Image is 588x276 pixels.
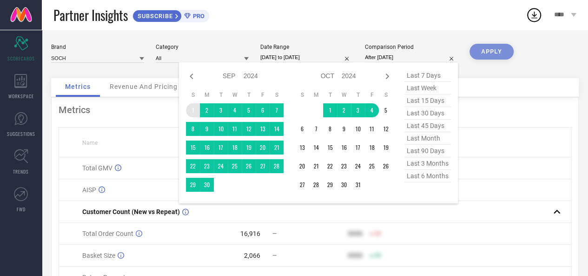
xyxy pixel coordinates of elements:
[242,103,256,117] td: Thu Sep 05 2024
[156,44,249,50] div: Category
[404,82,451,94] span: last week
[214,159,228,173] td: Tue Sep 24 2024
[200,178,214,192] td: Mon Sep 30 2024
[240,230,260,237] div: 16,916
[365,141,379,155] td: Fri Oct 18 2024
[323,91,337,99] th: Tuesday
[200,122,214,136] td: Mon Sep 09 2024
[13,168,29,175] span: TRENDS
[256,91,270,99] th: Friday
[404,107,451,120] span: last 30 days
[365,53,458,62] input: Select comparison period
[82,140,98,146] span: Name
[228,91,242,99] th: Wednesday
[132,7,209,22] a: SUBSCRIBEPRO
[228,159,242,173] td: Wed Sep 25 2024
[404,120,451,132] span: last 45 days
[200,91,214,99] th: Monday
[323,141,337,155] td: Tue Oct 15 2024
[82,208,180,215] span: Customer Count (New vs Repeat)
[379,141,393,155] td: Sat Oct 19 2024
[53,6,128,25] span: Partner Insights
[191,13,205,20] span: PRO
[526,7,542,23] div: Open download list
[337,91,351,99] th: Wednesday
[228,122,242,136] td: Wed Sep 11 2024
[337,103,351,117] td: Wed Oct 02 2024
[295,178,309,192] td: Sun Oct 27 2024
[65,83,91,90] span: Metrics
[244,252,260,259] div: 2,066
[272,252,277,259] span: —
[323,159,337,173] td: Tue Oct 22 2024
[323,178,337,192] td: Tue Oct 29 2024
[228,141,242,155] td: Wed Sep 18 2024
[323,122,337,136] td: Tue Oct 08 2024
[404,170,451,182] span: last 6 months
[82,252,115,259] span: Basket Size
[214,141,228,155] td: Tue Sep 17 2024
[309,141,323,155] td: Mon Oct 14 2024
[82,186,96,194] span: AISP
[404,132,451,145] span: last month
[295,91,309,99] th: Sunday
[186,159,200,173] td: Sun Sep 22 2024
[404,69,451,82] span: last 7 days
[242,141,256,155] td: Thu Sep 19 2024
[351,103,365,117] td: Thu Oct 03 2024
[351,178,365,192] td: Thu Oct 31 2024
[295,159,309,173] td: Sun Oct 20 2024
[133,13,175,20] span: SUBSCRIBE
[256,141,270,155] td: Fri Sep 20 2024
[365,159,379,173] td: Fri Oct 25 2024
[351,122,365,136] td: Thu Oct 10 2024
[404,157,451,170] span: last 3 months
[82,230,133,237] span: Total Order Count
[242,91,256,99] th: Thursday
[270,91,284,99] th: Saturday
[365,103,379,117] td: Fri Oct 04 2024
[256,159,270,173] td: Fri Sep 27 2024
[295,122,309,136] td: Sun Oct 06 2024
[186,91,200,99] th: Sunday
[309,178,323,192] td: Mon Oct 28 2024
[272,230,277,237] span: —
[256,103,270,117] td: Fri Sep 06 2024
[337,141,351,155] td: Wed Oct 16 2024
[242,159,256,173] td: Thu Sep 26 2024
[309,91,323,99] th: Monday
[242,122,256,136] td: Thu Sep 12 2024
[228,103,242,117] td: Wed Sep 04 2024
[379,159,393,173] td: Sat Oct 26 2024
[51,44,144,50] div: Brand
[337,122,351,136] td: Wed Oct 09 2024
[256,122,270,136] td: Fri Sep 13 2024
[404,145,451,157] span: last 90 days
[186,122,200,136] td: Sun Sep 08 2024
[348,252,363,259] div: 9999
[17,206,26,213] span: FWD
[7,130,35,137] span: SUGGESTIONS
[186,141,200,155] td: Sun Sep 15 2024
[365,91,379,99] th: Friday
[7,55,35,62] span: SCORECARDS
[348,230,363,237] div: 9999
[382,71,393,82] div: Next month
[260,53,353,62] input: Select date range
[365,44,458,50] div: Comparison Period
[59,104,571,115] div: Metrics
[375,230,381,237] span: 50
[200,141,214,155] td: Mon Sep 16 2024
[270,103,284,117] td: Sat Sep 07 2024
[8,93,34,100] span: WORKSPACE
[110,83,178,90] span: Revenue And Pricing
[260,44,353,50] div: Date Range
[323,103,337,117] td: Tue Oct 01 2024
[309,159,323,173] td: Mon Oct 21 2024
[270,141,284,155] td: Sat Sep 21 2024
[351,91,365,99] th: Thursday
[351,159,365,173] td: Thu Oct 24 2024
[200,103,214,117] td: Mon Sep 02 2024
[270,159,284,173] td: Sat Sep 28 2024
[337,159,351,173] td: Wed Oct 23 2024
